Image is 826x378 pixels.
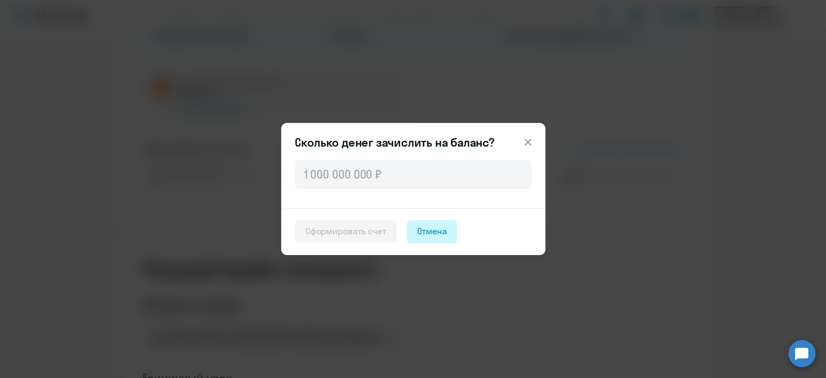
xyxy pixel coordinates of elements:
header: Сколько денег зачислить на баланс? [281,135,545,150]
button: Сформировать счет [295,220,397,243]
input: 1 000 000 000 ₽ [295,160,532,189]
div: Отмена [417,225,447,238]
div: Сформировать счет [305,225,386,238]
button: Отмена [406,220,458,243]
